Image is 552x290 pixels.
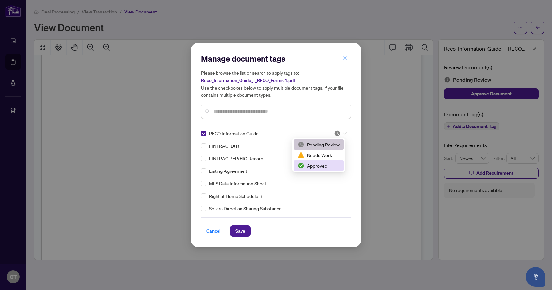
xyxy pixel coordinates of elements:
[230,225,251,237] button: Save
[298,162,340,169] div: Approved
[209,130,259,137] span: RECO Information Guide
[334,130,347,137] span: Pending Review
[201,225,226,237] button: Cancel
[294,150,344,160] div: Needs Work
[343,56,347,61] span: close
[201,77,295,83] span: Reco_Information_Guide_-_RECO_Forms 1.pdf
[201,69,351,98] h5: Please browse the list or search to apply tags to: Use the checkboxes below to apply multiple doc...
[298,162,304,169] img: status
[298,151,340,159] div: Needs Work
[294,160,344,171] div: Approved
[294,139,344,150] div: Pending Review
[526,267,545,287] button: Open asap
[298,152,304,158] img: status
[206,226,221,236] span: Cancel
[209,155,263,162] span: FINTRAC PEP/HIO Record
[209,180,266,187] span: MLS Data Information Sheet
[209,192,262,199] span: Right at Home Schedule B
[298,141,340,148] div: Pending Review
[209,205,282,212] span: Sellers Direction Sharing Substance
[209,142,239,149] span: FINTRAC ID(s)
[209,167,247,174] span: Listing Agreement
[235,226,245,236] span: Save
[298,141,304,148] img: status
[334,130,341,137] img: status
[201,53,351,64] h2: Manage document tags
